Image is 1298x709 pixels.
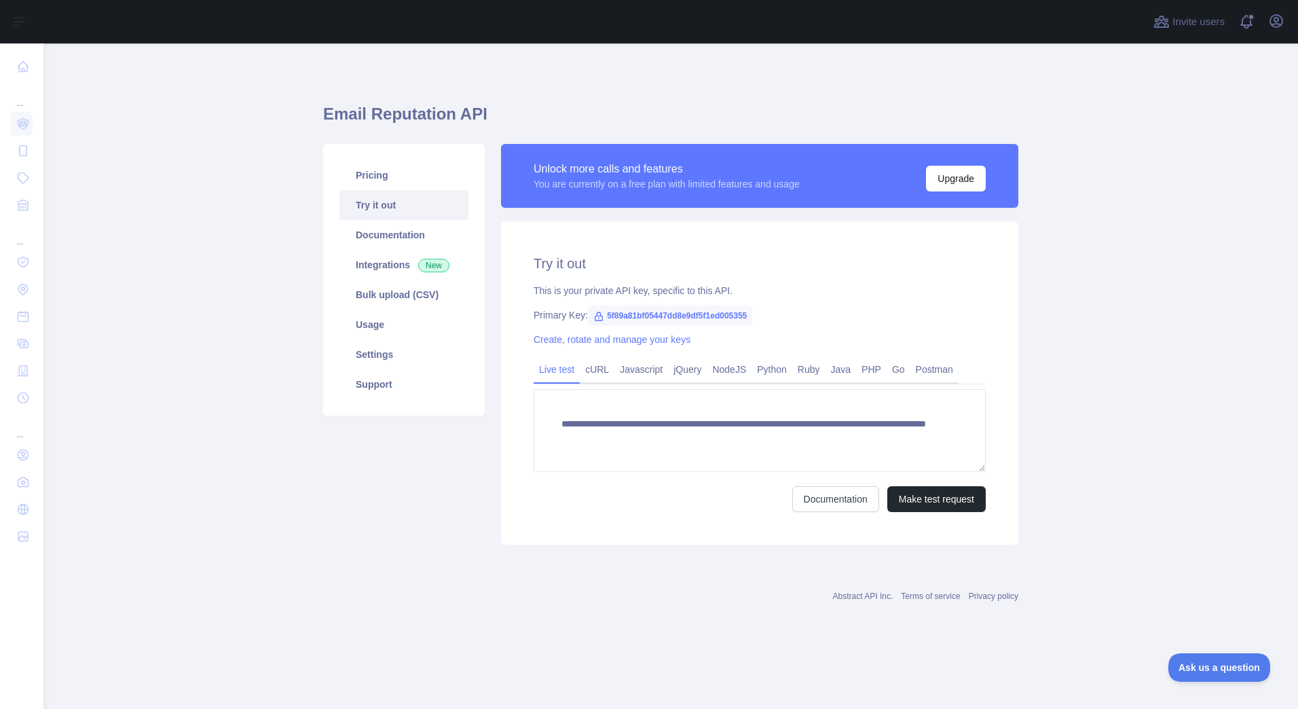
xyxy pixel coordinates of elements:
[926,166,986,192] button: Upgrade
[534,308,986,322] div: Primary Key:
[534,177,800,191] div: You are currently on a free plan with limited features and usage
[11,81,33,109] div: ...
[339,369,468,399] a: Support
[856,359,887,380] a: PHP
[614,359,668,380] a: Javascript
[339,340,468,369] a: Settings
[339,280,468,310] a: Bulk upload (CSV)
[1151,11,1227,33] button: Invite users
[339,190,468,220] a: Try it out
[1168,653,1271,682] iframe: Toggle Customer Support
[752,359,792,380] a: Python
[668,359,707,380] a: jQuery
[1172,14,1225,30] span: Invite users
[969,592,1018,601] a: Privacy policy
[323,103,1018,136] h1: Email Reputation API
[534,334,690,345] a: Create, rotate and manage your keys
[534,254,986,273] h2: Try it out
[887,359,910,380] a: Go
[534,284,986,297] div: This is your private API key, specific to this API.
[588,306,752,326] span: 5f89a81bf05447dd8e9df5f1ed005355
[11,220,33,247] div: ...
[339,310,468,340] a: Usage
[339,250,468,280] a: Integrations New
[792,359,826,380] a: Ruby
[887,486,986,512] button: Make test request
[910,359,959,380] a: Postman
[901,592,960,601] a: Terms of service
[339,220,468,250] a: Documentation
[418,259,449,272] span: New
[826,359,857,380] a: Java
[833,592,893,601] a: Abstract API Inc.
[534,359,580,380] a: Live test
[339,160,468,190] a: Pricing
[11,413,33,440] div: ...
[534,161,800,177] div: Unlock more calls and features
[792,486,879,512] a: Documentation
[707,359,752,380] a: NodeJS
[580,359,614,380] a: cURL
